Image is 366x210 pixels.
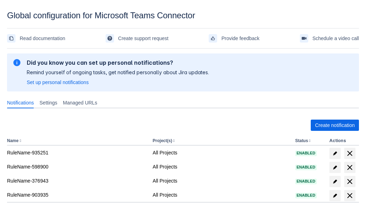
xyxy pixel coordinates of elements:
[153,177,290,184] div: All Projects
[295,165,317,169] span: Enabled
[295,138,308,143] button: Status
[327,136,359,146] th: Actions
[63,99,97,106] span: Managed URLs
[7,138,19,143] button: Name
[7,99,34,106] span: Notifications
[153,138,172,143] button: Project(s)
[7,163,147,170] div: RuleName-598900
[346,177,354,186] span: delete
[153,163,290,170] div: All Projects
[346,191,354,200] span: delete
[27,59,209,66] h2: Did you know you can set up personal notifications?
[295,179,317,183] span: Enabled
[7,11,359,20] div: Global configuration for Microsoft Teams Connector
[8,36,14,41] span: documentation
[13,58,21,67] span: information
[313,33,359,44] span: Schedule a video call
[301,36,307,41] span: videoCall
[106,33,169,44] a: Create support request
[7,33,65,44] a: Read documentation
[295,151,317,155] span: Enabled
[332,165,338,170] span: edit
[7,177,147,184] div: RuleName-376943
[210,36,216,41] span: feedback
[346,149,354,158] span: delete
[107,36,113,41] span: support
[153,191,290,198] div: All Projects
[20,33,65,44] span: Read documentation
[332,151,338,156] span: edit
[332,179,338,184] span: edit
[315,120,355,131] span: Create notification
[346,163,354,172] span: delete
[7,149,147,156] div: RuleName-935251
[311,120,359,131] button: Create notification
[295,193,317,197] span: Enabled
[27,69,209,76] p: Remind yourself of ongoing tasks, get notified personally about Jira updates.
[39,99,57,106] span: Settings
[209,33,259,44] a: Provide feedback
[27,79,89,86] a: Set up personal notifications
[221,33,259,44] span: Provide feedback
[153,149,290,156] div: All Projects
[7,191,147,198] div: RuleName-903935
[300,33,359,44] a: Schedule a video call
[332,193,338,198] span: edit
[118,33,169,44] span: Create support request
